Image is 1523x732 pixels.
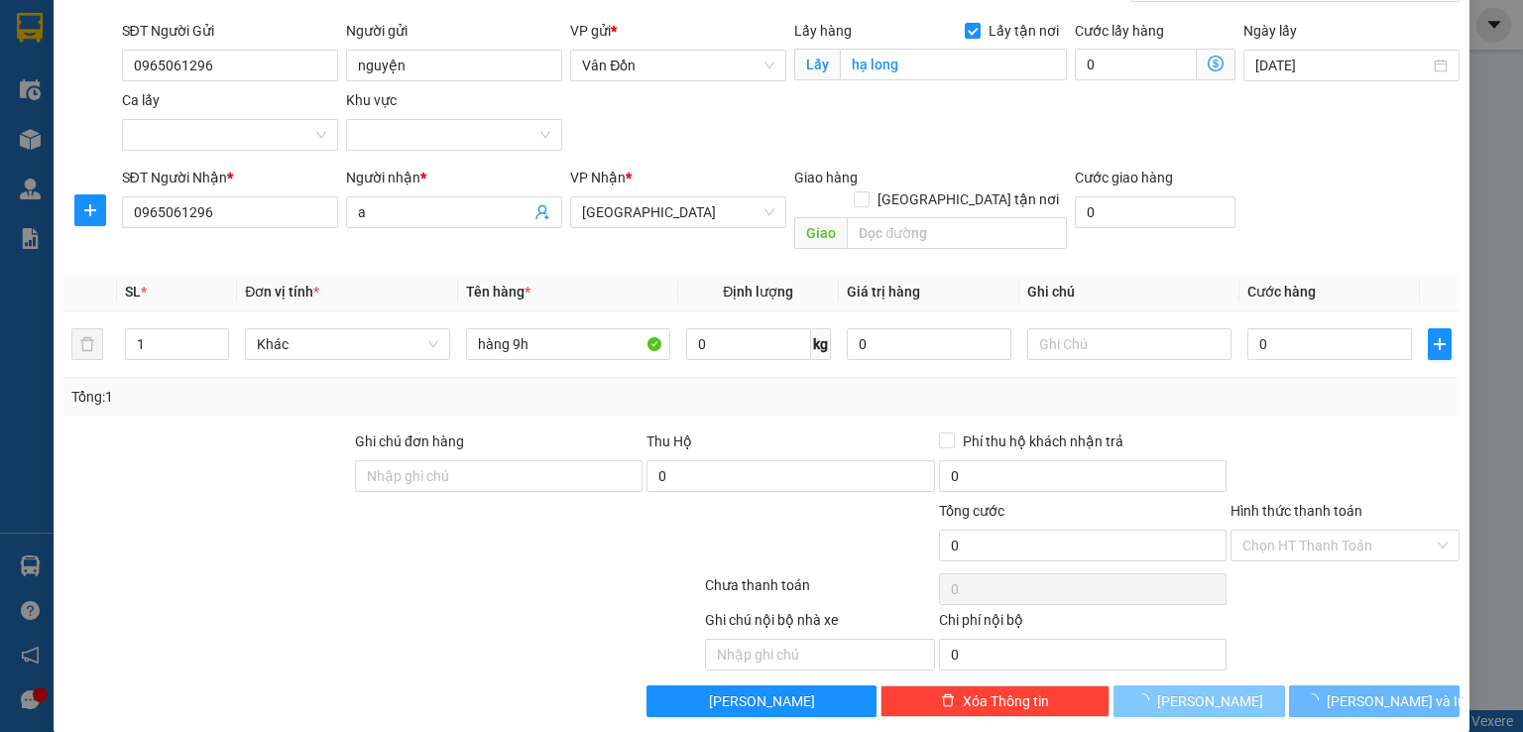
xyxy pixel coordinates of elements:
[125,284,141,300] span: SL
[1428,328,1452,360] button: plus
[1019,273,1239,311] th: Ghi chú
[1305,693,1327,707] span: loading
[1429,336,1451,352] span: plus
[245,284,319,300] span: Đơn vị tính
[811,328,831,360] span: kg
[847,217,1067,249] input: Dọc đường
[1208,56,1224,71] span: dollar-circle
[1135,693,1157,707] span: loading
[646,433,692,449] span: Thu Hộ
[794,49,840,80] span: Lấy
[1075,49,1197,80] input: Cước lấy hàng
[880,685,1110,717] button: deleteXóa Thông tin
[723,284,793,300] span: Định lượng
[582,197,774,227] span: Hà Nội
[1289,685,1461,717] button: [PERSON_NAME] và In
[794,217,847,249] span: Giao
[1157,690,1263,712] span: [PERSON_NAME]
[346,167,562,188] div: Người nhận
[941,693,955,709] span: delete
[955,430,1131,452] span: Phí thu hộ khách nhận trả
[355,460,643,492] input: Ghi chú đơn hàng
[346,20,562,42] div: Người gửi
[981,20,1067,42] span: Lấy tận nơi
[1243,23,1297,39] label: Ngày lấy
[794,23,852,39] span: Lấy hàng
[71,328,103,360] button: delete
[1230,503,1362,519] label: Hình thức thanh toán
[466,284,530,300] span: Tên hàng
[847,284,920,300] span: Giá trị hàng
[75,202,105,218] span: plus
[1255,55,1430,76] input: Ngày lấy
[122,92,160,108] label: Ca lấy
[355,433,464,449] label: Ghi chú đơn hàng
[1113,685,1285,717] button: [PERSON_NAME]
[582,51,774,80] span: Vân Đồn
[346,89,562,111] div: Khu vực
[939,503,1004,519] span: Tổng cước
[71,386,589,408] div: Tổng: 1
[1247,284,1316,300] span: Cước hàng
[1075,23,1164,39] label: Cước lấy hàng
[1075,196,1235,228] input: Cước giao hàng
[1075,170,1173,185] label: Cước giao hàng
[709,690,815,712] span: [PERSON_NAME]
[257,329,437,359] span: Khác
[794,170,858,185] span: Giao hàng
[534,204,550,220] span: user-add
[1027,328,1231,360] input: Ghi Chú
[963,690,1049,712] span: Xóa Thông tin
[570,170,626,185] span: VP Nhận
[74,194,106,226] button: plus
[847,328,1011,360] input: 0
[705,609,934,639] div: Ghi chú nội bộ nhà xe
[870,188,1067,210] span: [GEOGRAPHIC_DATA] tận nơi
[703,574,936,609] div: Chưa thanh toán
[939,609,1227,639] div: Chi phí nội bộ
[705,639,934,671] input: Nhập ghi chú
[646,685,876,717] button: [PERSON_NAME]
[570,20,786,42] div: VP gửi
[840,49,1067,80] input: Lấy tận nơi
[122,167,338,188] div: SĐT Người Nhận
[122,20,338,42] div: SĐT Người Gửi
[466,328,670,360] input: VD: Bàn, Ghế
[1327,690,1465,712] span: [PERSON_NAME] và In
